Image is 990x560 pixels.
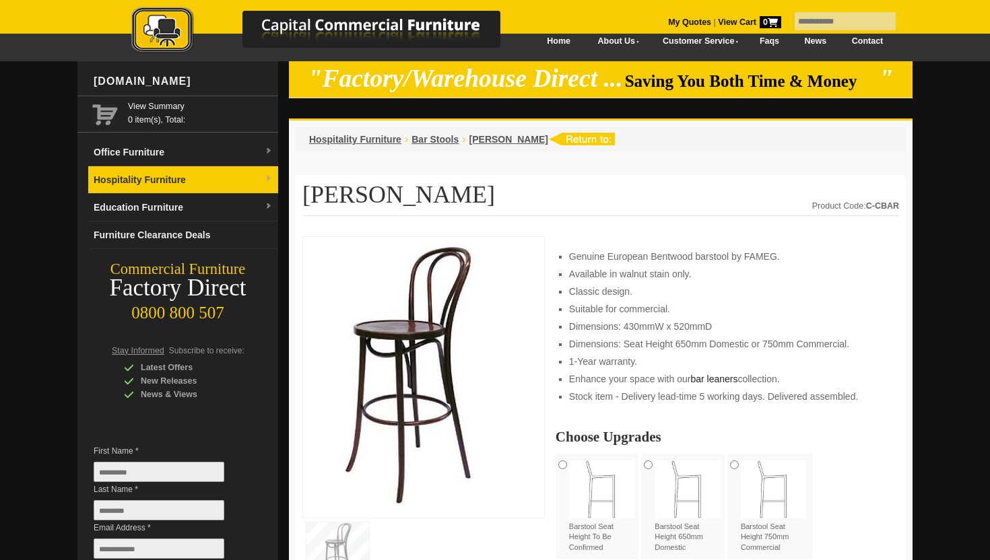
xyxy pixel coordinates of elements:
input: First Name * [94,462,224,482]
li: 1-Year warranty. [569,355,886,368]
label: Barstool Seat Height 750mm Commercial [741,460,807,553]
a: [PERSON_NAME] [469,134,548,145]
strong: View Cart [718,17,781,27]
a: Customer Service [648,26,747,57]
a: View Cart0 [716,17,781,27]
img: dropdown [265,203,273,211]
div: News & Views [124,388,252,401]
a: Faqs [747,26,792,57]
a: Office Furnituredropdown [88,139,278,166]
img: Barstool Seat Height 750mm Commercial [741,460,807,518]
a: Bar Stools [411,134,459,145]
div: Commercial Furniture [77,260,278,279]
span: 0 [760,16,781,28]
strong: C-CBAR [866,201,899,211]
li: › [405,133,408,146]
a: News [792,26,839,57]
span: First Name * [94,444,244,458]
img: Chester Barstool [310,244,512,507]
a: Contact [839,26,896,57]
img: Capital Commercial Furniture Logo [94,7,566,56]
img: return to [548,133,615,145]
span: Email Address * [94,521,244,534]
li: Stock item - Delivery lead-time 5 working days. Delivered assembled. [569,390,886,403]
a: Education Furnituredropdown [88,194,278,221]
div: Product Code: [812,199,899,213]
li: Suitable for commercial. [569,302,886,316]
a: Furniture Clearance Deals [88,221,278,249]
div: Latest Offers [124,361,252,374]
div: [DOMAIN_NAME] [88,61,278,102]
a: My Quotes [668,17,711,27]
a: bar leaners [690,374,737,384]
li: Genuine European Bentwood barstool by FAMEG. [569,250,886,263]
label: Barstool Seat Height To Be Confirmed [569,460,635,553]
input: Email Address * [94,538,224,559]
a: Hospitality Furniture [309,134,401,145]
li: › [462,133,465,146]
em: "Factory/Warehouse Direct ... [308,65,623,92]
em: " [880,65,894,92]
input: Last Name * [94,500,224,520]
li: Enhance your space with our collection. [569,372,886,386]
span: Saving You Both Time & Money [625,72,878,90]
h1: [PERSON_NAME] [302,182,899,216]
img: dropdown [265,147,273,155]
h2: Choose Upgrades [556,430,899,444]
li: Dimensions: 430mmW x 520mmD [569,320,886,333]
label: Barstool Seat Height 650mm Domestic [655,460,721,553]
a: View Summary [128,100,273,113]
span: Stay Informed [112,346,164,355]
span: Last Name * [94,483,244,496]
img: Barstool Seat Height To Be Confirmed [569,460,635,518]
img: dropdown [265,175,273,183]
li: Dimensions: Seat Height 650mm Domestic or 750mm Commercial. [569,337,886,351]
a: Capital Commercial Furniture Logo [94,7,566,60]
li: Classic design. [569,285,886,298]
span: Subscribe to receive: [169,346,244,355]
span: 0 item(s), Total: [128,100,273,125]
a: About Us [583,26,648,57]
a: Hospitality Furnituredropdown [88,166,278,194]
div: New Releases [124,374,252,388]
img: Barstool Seat Height 650mm Domestic [655,460,721,518]
div: 0800 800 507 [77,297,278,322]
li: Available in walnut stain only. [569,267,886,281]
div: Factory Direct [77,279,278,297]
